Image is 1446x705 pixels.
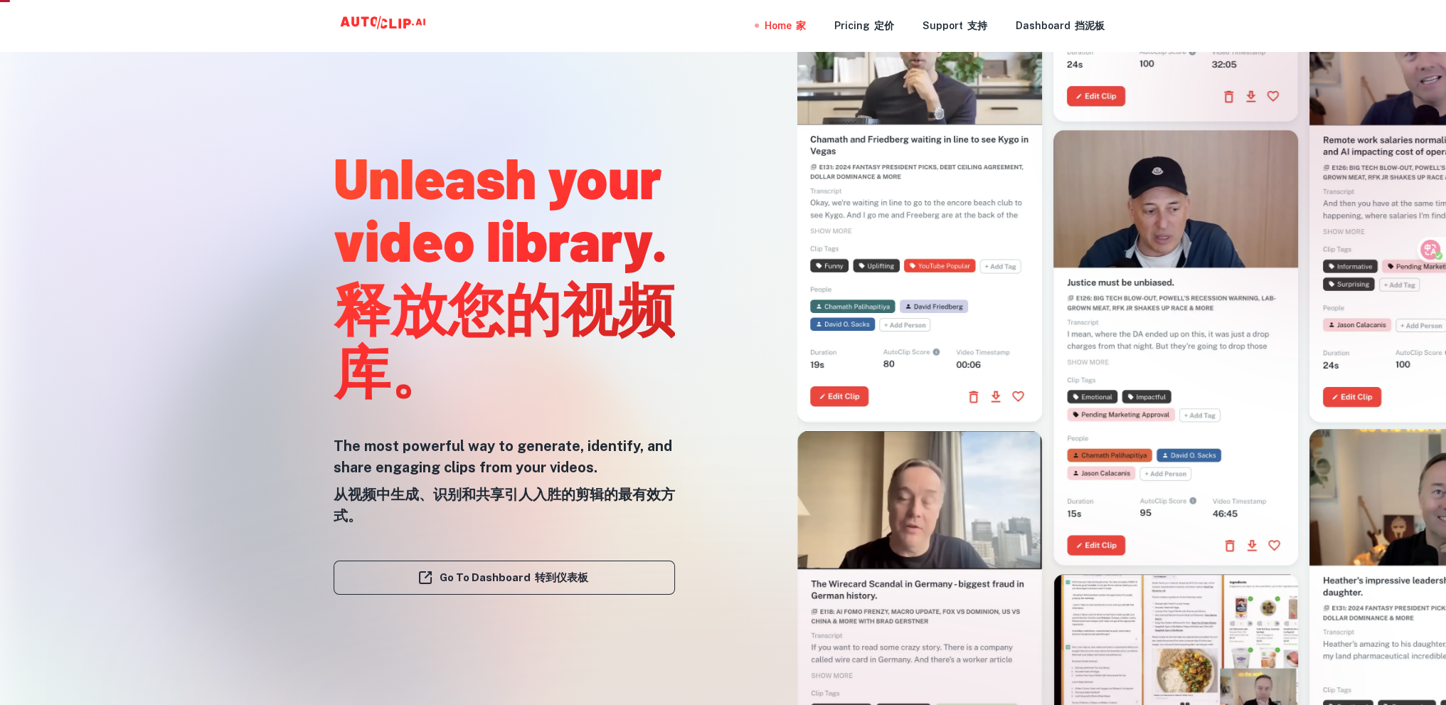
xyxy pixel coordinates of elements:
a: Go To Dashboard 转到仪表板 [334,561,675,595]
font: 家 [796,20,806,31]
font: 释放您的视频库。 [334,273,675,404]
h5: The most powerful way to generate, identify, and share engaging clips from your videos. [334,435,675,532]
font: 支持 [967,20,987,31]
font: 挡泥板 [1075,20,1105,31]
font: 定价 [874,20,894,31]
font: 从视频中生成、识别和共享引人入胜的剪辑的最有效方式。 [334,486,675,524]
h1: Unleash your video library. [334,145,675,407]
